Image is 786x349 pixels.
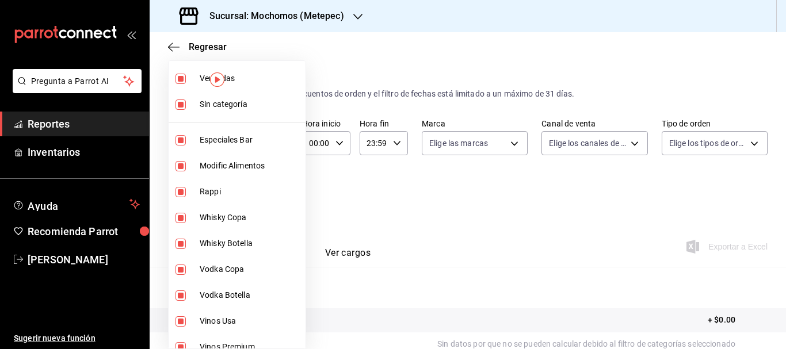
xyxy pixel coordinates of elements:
[200,237,301,250] span: Whisky Botella
[210,72,224,87] img: Tooltip marker
[200,289,301,301] span: Vodka Botella
[200,160,301,172] span: Modific Alimentos
[200,134,301,146] span: Especiales Bar
[200,315,301,327] span: Vinos Usa
[200,98,301,110] span: Sin categoría
[200,263,301,275] span: Vodka Copa
[200,186,301,198] span: Rappi
[200,212,301,224] span: Whisky Copa
[200,72,301,85] span: Ver todas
